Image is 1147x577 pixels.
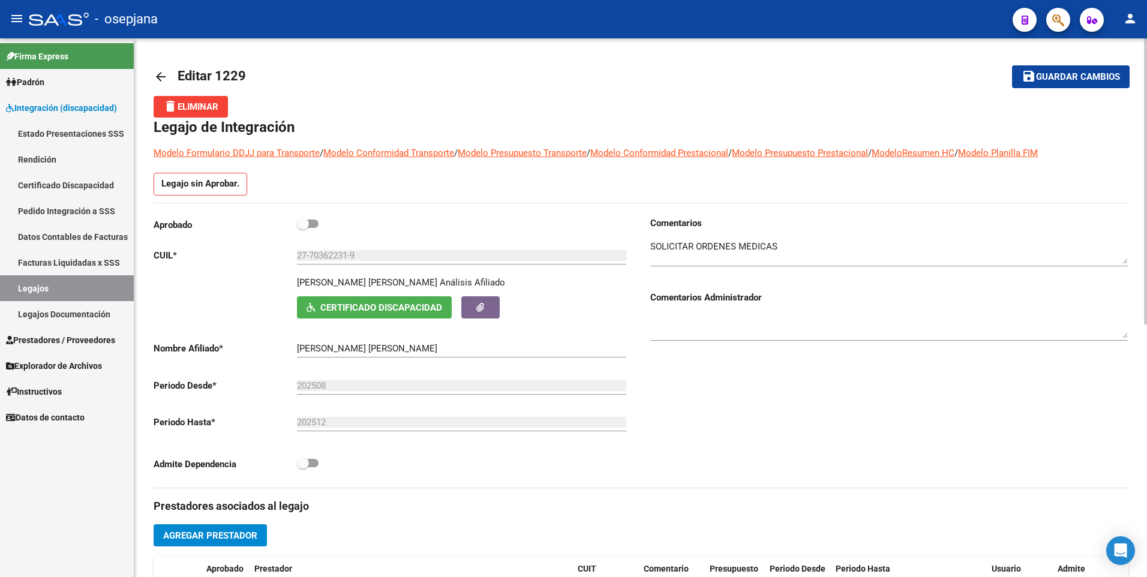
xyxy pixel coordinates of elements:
[154,416,297,429] p: Periodo Hasta
[297,296,452,318] button: Certificado Discapacidad
[958,148,1038,158] a: Modelo Planilla FIM
[770,564,825,573] span: Periodo Desde
[578,564,596,573] span: CUIT
[163,530,257,541] span: Agregar Prestador
[154,218,297,232] p: Aprobado
[163,101,218,112] span: Eliminar
[872,148,954,158] a: ModeloResumen HC
[320,302,442,313] span: Certificado Discapacidad
[1022,69,1036,83] mat-icon: save
[6,101,117,115] span: Integración (discapacidad)
[1036,72,1120,83] span: Guardar cambios
[154,173,247,196] p: Legajo sin Aprobar.
[644,564,689,573] span: Comentario
[6,76,44,89] span: Padrón
[154,118,1128,137] h1: Legajo de Integración
[154,524,267,546] button: Agregar Prestador
[6,359,102,372] span: Explorador de Archivos
[154,96,228,118] button: Eliminar
[154,458,297,471] p: Admite Dependencia
[154,379,297,392] p: Periodo Desde
[1123,11,1137,26] mat-icon: person
[163,99,178,113] mat-icon: delete
[710,564,758,573] span: Presupuesto
[154,498,1128,515] h3: Prestadores asociados al legajo
[6,50,68,63] span: Firma Express
[836,564,890,573] span: Periodo Hasta
[10,11,24,26] mat-icon: menu
[95,6,158,32] span: - osepjana
[650,217,1128,230] h3: Comentarios
[6,385,62,398] span: Instructivos
[297,276,437,289] p: [PERSON_NAME] [PERSON_NAME]
[178,68,246,83] span: Editar 1229
[590,148,728,158] a: Modelo Conformidad Prestacional
[1012,65,1130,88] button: Guardar cambios
[154,148,320,158] a: Modelo Formulario DDJJ para Transporte
[992,564,1021,573] span: Usuario
[323,148,454,158] a: Modelo Conformidad Transporte
[154,342,297,355] p: Nombre Afiliado
[440,276,505,289] div: Análisis Afiliado
[254,564,292,573] span: Prestador
[1106,536,1135,565] div: Open Intercom Messenger
[732,148,868,158] a: Modelo Presupuesto Prestacional
[458,148,587,158] a: Modelo Presupuesto Transporte
[206,564,244,573] span: Aprobado
[154,70,168,84] mat-icon: arrow_back
[6,411,85,424] span: Datos de contacto
[650,291,1128,304] h3: Comentarios Administrador
[6,333,115,347] span: Prestadores / Proveedores
[154,249,297,262] p: CUIL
